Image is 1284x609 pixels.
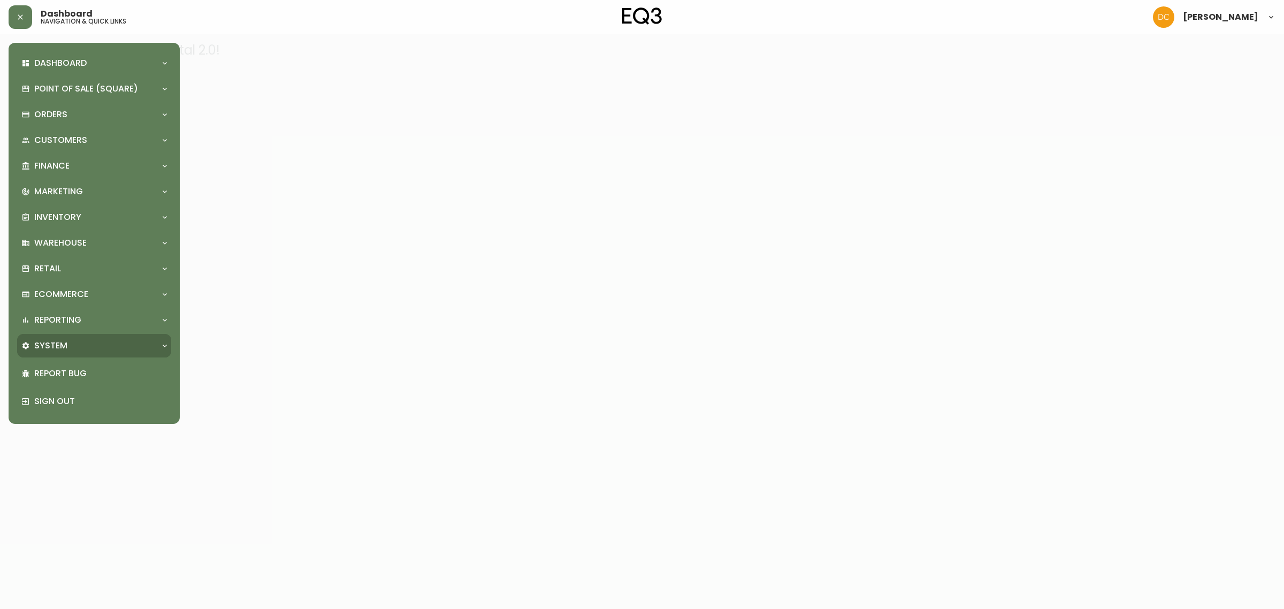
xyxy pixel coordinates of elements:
span: Dashboard [41,10,93,18]
p: Inventory [34,211,81,223]
div: Customers [17,128,171,152]
div: Marketing [17,180,171,203]
div: Report Bug [17,360,171,387]
p: Marketing [34,186,83,197]
h5: navigation & quick links [41,18,126,25]
img: logo [622,7,662,25]
p: Point of Sale (Square) [34,83,138,95]
div: Dashboard [17,51,171,75]
div: Inventory [17,205,171,229]
div: Ecommerce [17,283,171,306]
p: Customers [34,134,87,146]
p: Retail [34,263,61,275]
p: Reporting [34,314,81,326]
div: Warehouse [17,231,171,255]
p: Dashboard [34,57,87,69]
p: System [34,340,67,352]
p: Sign Out [34,395,167,407]
div: Point of Sale (Square) [17,77,171,101]
p: Ecommerce [34,288,88,300]
div: System [17,334,171,357]
p: Orders [34,109,67,120]
p: Finance [34,160,70,172]
p: Warehouse [34,237,87,249]
p: Report Bug [34,368,167,379]
div: Finance [17,154,171,178]
div: Orders [17,103,171,126]
div: Retail [17,257,171,280]
div: Reporting [17,308,171,332]
div: Sign Out [17,387,171,415]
